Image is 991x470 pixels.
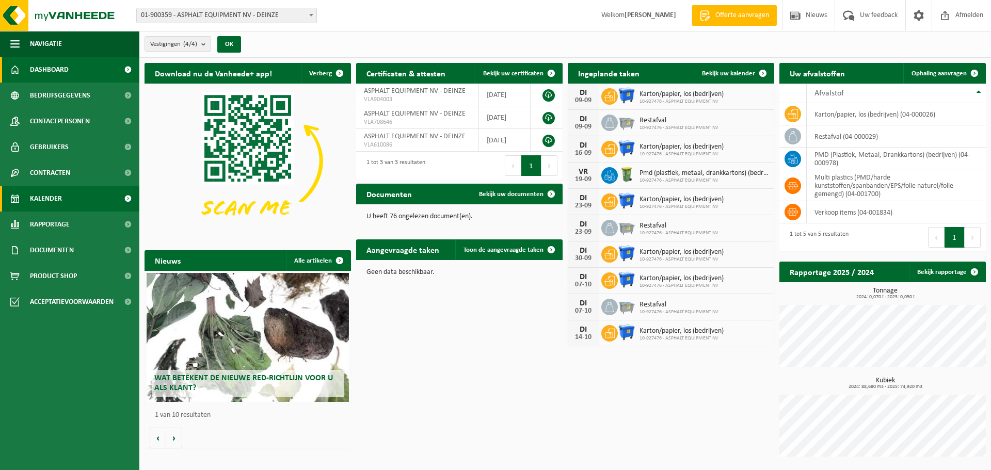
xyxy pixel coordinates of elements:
[640,125,718,131] span: 10-927476 - ASPHALT EQUIPMENT NV
[136,8,317,23] span: 01-900359 - ASPHALT EQUIPMENT NV - DEINZE
[150,428,166,448] button: Vorige
[30,289,114,315] span: Acceptatievoorwaarden
[30,57,69,83] span: Dashboard
[807,125,986,148] td: restafval (04-000029)
[455,239,562,260] a: Toon de aangevraagde taken
[807,170,986,201] td: multi plastics (PMD/harde kunststoffen/spanbanden/EPS/folie naturel/folie gemengd) (04-001700)
[618,245,635,262] img: WB-1100-HPE-BE-01
[573,176,594,183] div: 19-09
[573,115,594,123] div: DI
[145,36,211,52] button: Vestigingen(4/4)
[640,222,718,230] span: Restafval
[471,184,562,204] a: Bekijk uw documenten
[785,377,986,390] h3: Kubiek
[30,160,70,186] span: Contracten
[361,154,425,177] div: 1 tot 3 van 3 resultaten
[568,63,650,83] h2: Ingeplande taken
[541,155,557,176] button: Next
[573,150,594,157] div: 16-09
[625,11,676,19] strong: [PERSON_NAME]
[702,70,755,77] span: Bekijk uw kalender
[366,213,552,220] p: U heeft 76 ongelezen document(en).
[479,84,531,106] td: [DATE]
[573,326,594,334] div: DI
[785,384,986,390] span: 2024: 88,680 m3 - 2025: 74,920 m3
[618,271,635,288] img: WB-1100-HPE-BE-01
[640,301,718,309] span: Restafval
[573,97,594,104] div: 09-09
[356,239,450,260] h2: Aangevraagde taken
[573,194,594,202] div: DI
[909,262,985,282] a: Bekijk rapportage
[356,63,456,83] h2: Certificaten & attesten
[479,129,531,152] td: [DATE]
[183,41,197,47] count: (4/4)
[640,90,724,99] span: Karton/papier, los (bedrijven)
[640,117,718,125] span: Restafval
[309,70,332,77] span: Verberg
[150,37,197,52] span: Vestigingen
[137,8,316,23] span: 01-900359 - ASPHALT EQUIPMENT NV - DEINZE
[286,250,350,271] a: Alle artikelen
[573,89,594,97] div: DI
[479,106,531,129] td: [DATE]
[356,184,422,204] h2: Documenten
[640,196,724,204] span: Karton/papier, los (bedrijven)
[903,63,985,84] a: Ophaling aanvragen
[965,227,981,248] button: Next
[573,334,594,341] div: 14-10
[640,169,769,177] span: Pmd (plastiek, metaal, drankkartons) (bedrijven)
[30,83,90,108] span: Bedrijfsgegevens
[145,63,282,83] h2: Download nu de Vanheede+ app!
[364,133,466,140] span: ASPHALT EQUIPMENT NV - DEINZE
[366,269,552,276] p: Geen data beschikbaar.
[573,273,594,281] div: DI
[364,118,471,126] span: VLA708646
[640,256,724,263] span: 10-927476 - ASPHALT EQUIPMENT NV
[145,250,191,270] h2: Nieuws
[573,229,594,236] div: 23-09
[618,192,635,209] img: WB-1100-HPE-BE-01
[785,295,986,300] span: 2024: 0,070 t - 2025: 0,050 t
[30,108,90,134] span: Contactpersonen
[713,10,772,21] span: Offerte aanvragen
[618,297,635,315] img: WB-2500-GAL-GY-01
[573,281,594,288] div: 07-10
[155,412,346,419] p: 1 van 10 resultaten
[618,218,635,236] img: WB-2500-GAL-GY-01
[154,374,333,392] span: Wat betekent de nieuwe RED-richtlijn voor u als klant?
[618,323,635,341] img: WB-1100-HPE-BE-01
[30,31,62,57] span: Navigatie
[694,63,773,84] a: Bekijk uw kalender
[301,63,350,84] button: Verberg
[618,139,635,157] img: WB-1100-HPE-BE-01
[463,247,544,253] span: Toon de aangevraagde taken
[573,299,594,307] div: DI
[640,335,724,342] span: 10-927476 - ASPHALT EQUIPMENT NV
[807,148,986,170] td: PMD (Plastiek, Metaal, Drankkartons) (bedrijven) (04-000978)
[618,113,635,131] img: WB-2500-GAL-GY-01
[505,155,521,176] button: Previous
[779,63,855,83] h2: Uw afvalstoffen
[145,84,351,238] img: Download de VHEPlus App
[640,151,724,157] span: 10-927476 - ASPHALT EQUIPMENT NV
[364,87,466,95] span: ASPHALT EQUIPMENT NV - DEINZE
[945,227,965,248] button: 1
[30,263,77,289] span: Product Shop
[475,63,562,84] a: Bekijk uw certificaten
[166,428,182,448] button: Volgende
[618,87,635,104] img: WB-1100-HPE-BE-01
[573,202,594,209] div: 23-09
[640,177,769,184] span: 10-927476 - ASPHALT EQUIPMENT NV
[147,273,349,402] a: Wat betekent de nieuwe RED-richtlijn voor u als klant?
[483,70,544,77] span: Bekijk uw certificaten
[573,220,594,229] div: DI
[785,226,849,249] div: 1 tot 5 van 5 resultaten
[640,204,724,210] span: 10-927476 - ASPHALT EQUIPMENT NV
[521,155,541,176] button: 1
[618,166,635,183] img: WB-0240-HPE-GN-50
[692,5,777,26] a: Offerte aanvragen
[640,99,724,105] span: 10-927476 - ASPHALT EQUIPMENT NV
[640,230,718,236] span: 10-927476 - ASPHALT EQUIPMENT NV
[807,201,986,223] td: verkoop items (04-001834)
